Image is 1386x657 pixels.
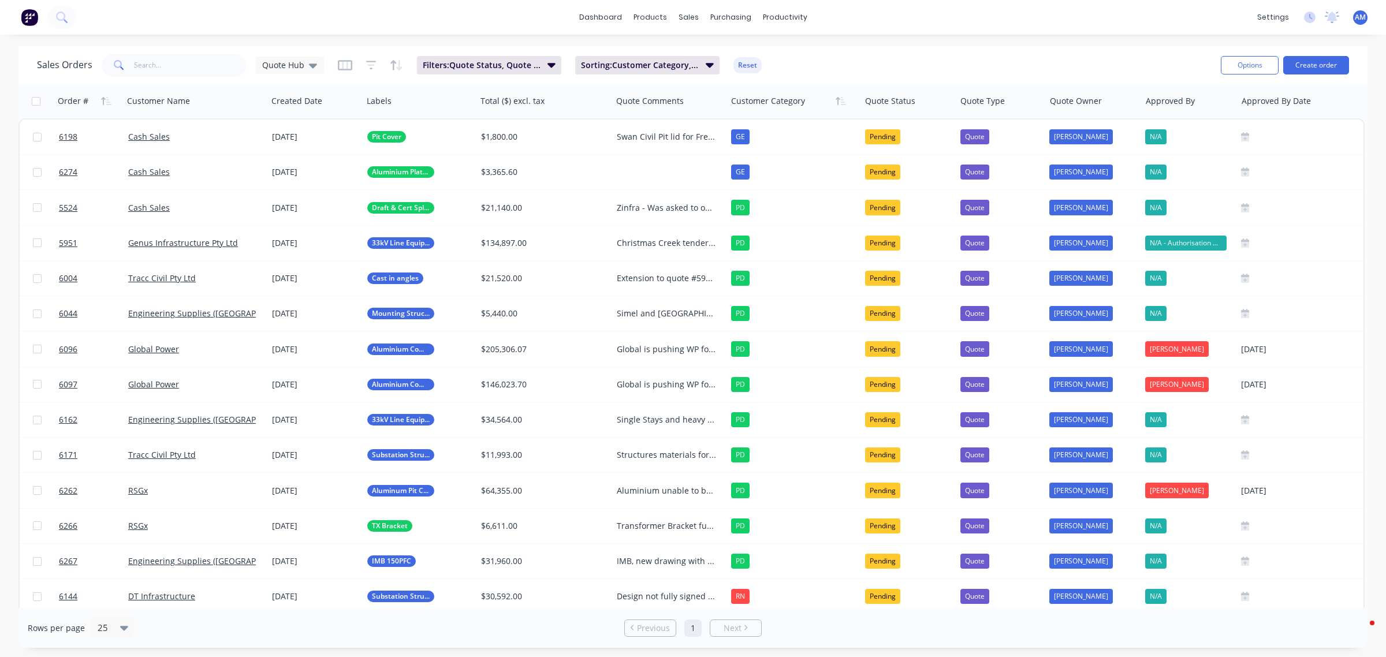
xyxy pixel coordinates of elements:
[372,344,430,355] span: Aluminium Components
[1145,518,1167,533] div: N/A
[1145,412,1167,427] div: N/A
[272,379,358,390] div: [DATE]
[1049,306,1113,321] div: [PERSON_NAME]
[731,165,750,180] div: GE
[573,9,628,26] a: dashboard
[59,579,128,614] a: 6144
[1145,447,1167,462] div: N/A
[731,200,750,215] div: PD
[865,236,900,251] div: Pending
[367,202,434,214] button: Draft & Cert Split Cable Drums
[37,59,92,70] h1: Sales Orders
[960,129,989,144] div: Quote
[575,56,720,74] button: Sorting:Customer Category, Order #
[731,95,805,107] div: Customer Category
[1251,9,1295,26] div: settings
[1241,342,1359,356] div: [DATE]
[960,412,989,427] div: Quote
[617,379,717,390] div: Global is pushing WP for a decision on the job. PLP lead times are too long. Falcon will be the p...
[272,131,358,143] div: [DATE]
[59,379,77,390] span: 6097
[59,296,128,331] a: 6044
[1049,271,1113,286] div: [PERSON_NAME]
[59,544,128,578] a: 6267
[481,166,601,178] div: $3,365.60
[272,555,358,567] div: [DATE]
[960,377,989,392] div: Quote
[1145,589,1167,604] div: N/A
[1145,306,1167,321] div: N/A
[372,202,430,214] span: Draft & Cert Split Cable Drums
[272,520,358,532] div: [DATE]
[128,520,148,531] a: RSGx
[128,449,196,460] a: Tracc Civil Pty Ltd
[59,402,128,437] a: 6162
[731,306,750,321] div: PD
[960,554,989,569] div: Quote
[59,367,128,402] a: 6097
[731,236,750,251] div: PD
[1355,12,1366,23] span: AM
[59,191,128,225] a: 5524
[128,202,170,213] a: Cash Sales
[481,485,601,497] div: $64,355.00
[59,555,77,567] span: 6267
[1145,271,1167,286] div: N/A
[59,131,77,143] span: 6198
[128,272,196,283] a: Tracc Civil Pty Ltd
[367,555,416,567] button: IMB 150PFC
[59,120,128,154] a: 6198
[1283,56,1349,74] button: Create order
[58,95,88,107] div: Order #
[21,9,38,26] img: Factory
[372,520,408,532] span: TX Bracket
[1241,483,1359,498] div: [DATE]
[731,377,750,392] div: PD
[865,341,900,356] div: Pending
[59,237,77,249] span: 5951
[372,131,401,143] span: Pit Cover
[59,202,77,214] span: 5524
[865,271,900,286] div: Pending
[481,449,601,461] div: $11,993.00
[272,202,358,214] div: [DATE]
[59,485,77,497] span: 6262
[59,591,77,602] span: 6144
[59,155,128,189] a: 6274
[481,520,601,532] div: $6,611.00
[1242,95,1311,107] div: Approved By Date
[59,509,128,543] a: 6266
[684,619,702,637] a: Page 1 is your current page
[731,447,750,462] div: PD
[372,555,411,567] span: IMB 150PFC
[865,447,900,462] div: Pending
[128,485,148,496] a: RSGx
[617,555,717,567] div: IMB, new drawing with outside welding only. Christmas Creek job for Genus, [PERSON_NAME] asked to...
[1049,412,1113,427] div: [PERSON_NAME]
[617,308,717,319] div: Simel and [GEOGRAPHIC_DATA] Mounting Brackets. Chased 30/06 AM to requote most likely. Most jobs ...
[367,449,434,461] button: Substation Structural Steel
[731,341,750,356] div: PD
[1221,56,1279,74] button: Options
[128,308,326,319] a: Engineering Supplies ([GEOGRAPHIC_DATA]) Pty Ltd
[59,261,128,296] a: 6004
[617,520,717,532] div: Transformer Bracket further items to add to quote
[481,131,601,143] div: $1,800.00
[262,59,304,71] span: Quote Hub
[1347,618,1374,645] iframe: Intercom live chat
[272,485,358,497] div: [DATE]
[1050,95,1102,107] div: Quote Owner
[705,9,757,26] div: purchasing
[865,412,900,427] div: Pending
[367,131,406,143] button: Pit Cover
[731,589,750,604] div: RN
[367,95,392,107] div: Labels
[372,308,430,319] span: Mounting Structure
[637,622,670,634] span: Previous
[617,131,717,143] div: Swan Civil Pit lid for Freo Prison - Awaiting structural Engineer sign off
[372,166,430,178] span: Aluminium Plates & Machining
[1145,165,1167,180] div: N/A
[733,57,762,73] button: Reset
[1049,341,1113,356] div: [PERSON_NAME]
[28,622,85,634] span: Rows per page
